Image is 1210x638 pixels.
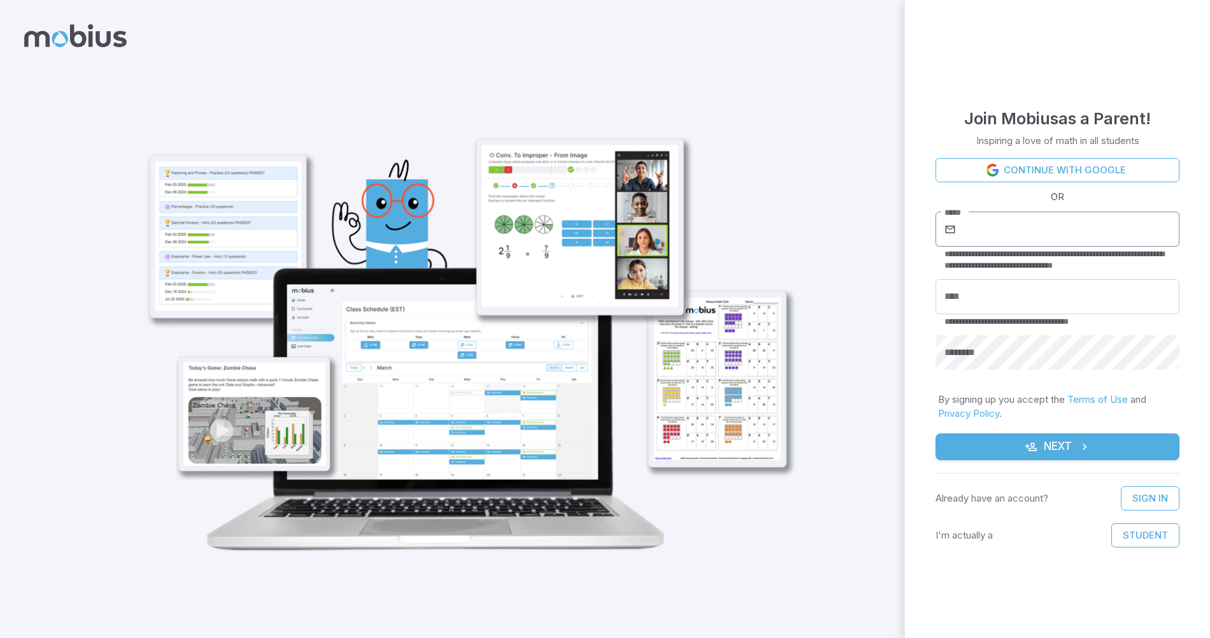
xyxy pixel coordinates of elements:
[938,393,1177,421] p: By signing up you accept the and .
[1121,486,1179,511] a: Sign In
[936,158,1179,182] a: Continue with Google
[1111,523,1179,547] button: Student
[1048,190,1067,204] span: OR
[936,433,1179,460] button: Next
[936,528,993,542] p: I'm actually a
[936,491,1048,505] p: Already have an account?
[1067,393,1128,405] a: Terms of Use
[976,134,1139,148] p: Inspiring a love of math in all students
[938,407,999,419] a: Privacy Policy
[115,62,811,573] img: parent_1-illustration
[964,106,1151,131] h4: Join Mobius as a Parent !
